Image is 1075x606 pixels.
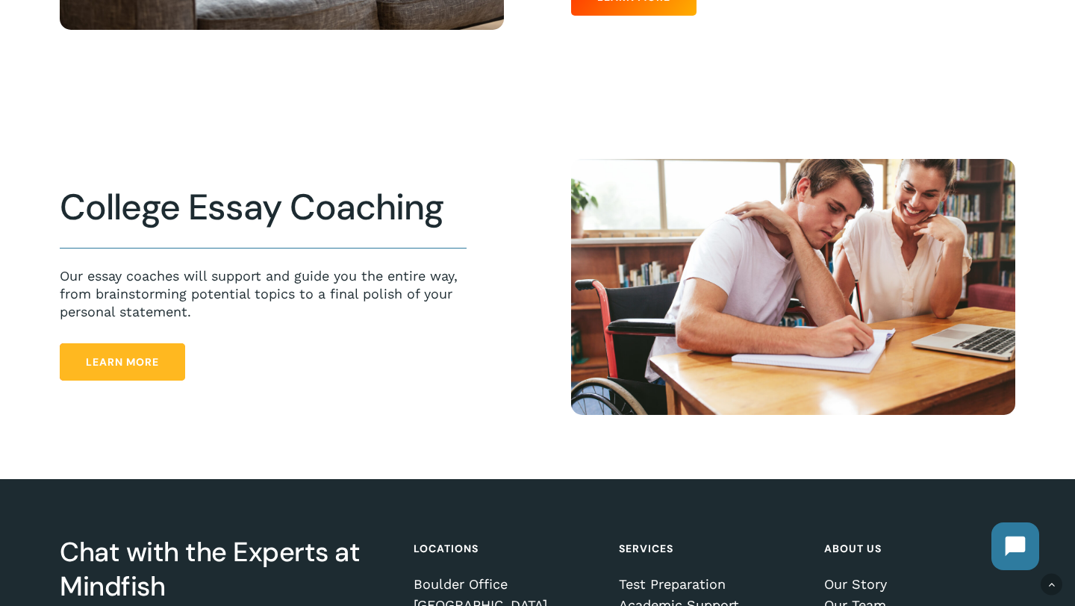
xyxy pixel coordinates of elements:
h4: About Us [824,535,1011,562]
p: Our essay coaches will support and guide you the entire way, from brainstorming potential topics ... [60,267,467,321]
iframe: Chatbot [976,507,1054,585]
a: Learn More [60,343,185,381]
h4: Locations [414,535,600,562]
h3: Chat with the Experts at Mindfish [60,535,394,604]
a: Our Story [824,577,1011,592]
h2: College Essay Coaching [60,186,467,229]
a: Test Preparation [619,577,806,592]
span: Learn More [86,354,159,369]
a: Boulder Office [414,577,600,592]
h4: Services [619,535,806,562]
img: tutoring a student scaled [571,159,1015,415]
